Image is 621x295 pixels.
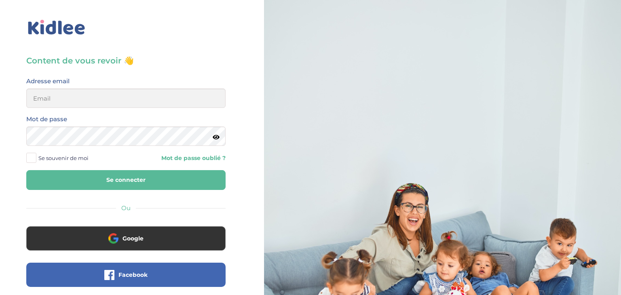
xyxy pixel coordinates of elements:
[108,233,118,243] img: google.png
[26,276,226,284] a: Facebook
[26,170,226,190] button: Se connecter
[26,55,226,66] h3: Content de vous revoir 👋
[26,240,226,248] a: Google
[26,263,226,287] button: Facebook
[104,270,114,280] img: facebook.png
[121,204,131,212] span: Ou
[38,153,89,163] span: Se souvenir de moi
[26,114,67,124] label: Mot de passe
[26,88,226,108] input: Email
[26,18,87,37] img: logo_kidlee_bleu
[26,226,226,251] button: Google
[132,154,225,162] a: Mot de passe oublié ?
[118,271,148,279] span: Facebook
[123,234,144,242] span: Google
[26,76,70,86] label: Adresse email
